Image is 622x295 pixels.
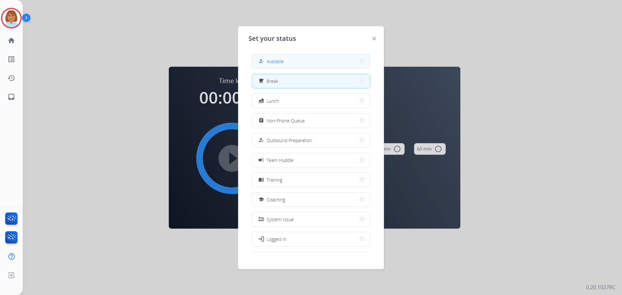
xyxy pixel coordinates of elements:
mat-icon: menu_book [259,177,264,183]
img: avatar [2,9,20,27]
mat-icon: assignment [259,118,264,123]
mat-icon: login [258,236,264,242]
span: Set your status [248,34,296,43]
mat-icon: phonelink_off [259,217,264,222]
span: Non-Phone Queue [267,117,305,124]
button: Offline [252,252,370,266]
button: Coaching [252,193,370,207]
mat-icon: list_alt [7,55,15,63]
img: close-button [373,37,376,40]
span: Logged In [267,236,286,243]
button: Non-Phone Queue [252,114,370,128]
button: Lunch [252,94,370,108]
mat-icon: campaign [258,157,264,163]
button: System Issue [252,212,370,226]
button: Team Huddle [252,153,370,167]
button: Break [252,74,370,88]
button: Outbound Preparation [252,133,370,147]
span: Lunch [267,97,279,104]
span: Training [267,176,282,183]
mat-icon: school [259,197,264,202]
mat-icon: how_to_reg [259,138,264,143]
mat-icon: free_breakfast [259,78,264,84]
mat-icon: fastfood [259,98,264,104]
mat-icon: inbox [7,93,15,101]
mat-icon: home [7,37,15,44]
button: Training [252,173,370,187]
button: Available [252,54,370,68]
span: Coaching [267,196,285,203]
p: 0.20.1027RC [586,283,616,291]
span: Available [267,58,284,65]
span: Outbound Preparation [267,137,312,144]
button: Logged In [252,232,370,246]
span: System Issue [267,216,294,223]
mat-icon: how_to_reg [259,59,264,64]
span: Break [267,78,278,85]
span: Team Huddle [267,157,294,164]
mat-icon: history [7,74,15,82]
